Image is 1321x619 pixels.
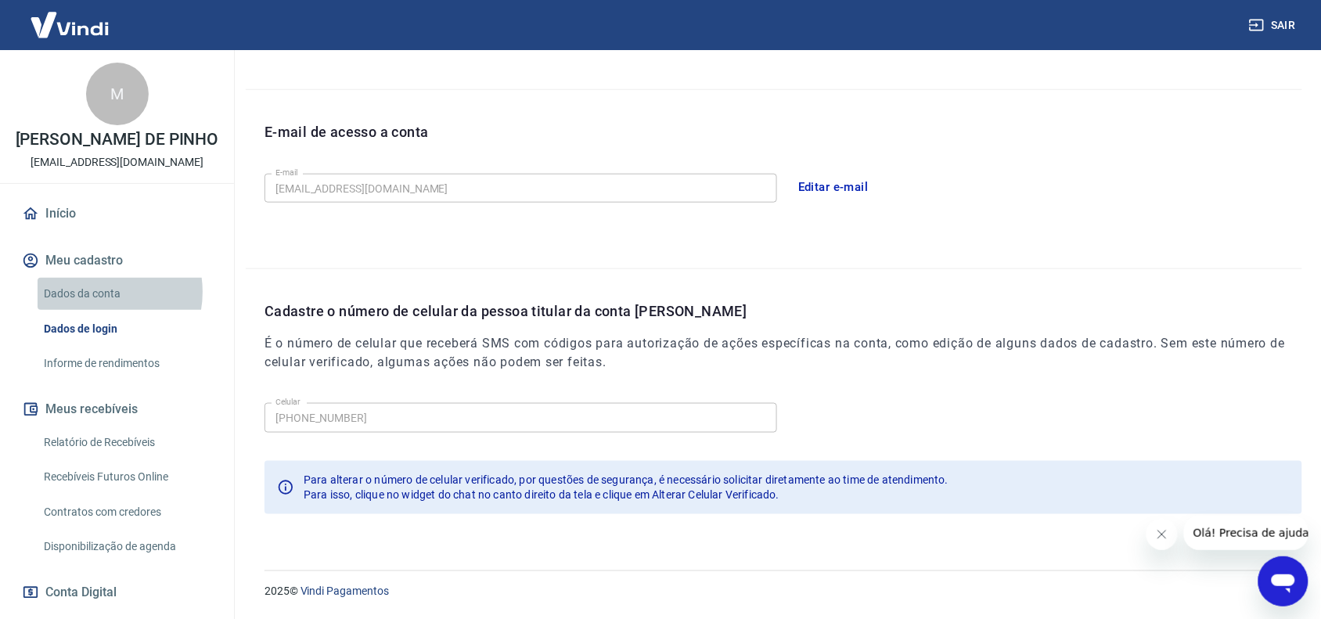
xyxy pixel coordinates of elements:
[38,496,215,528] a: Contratos com credores
[38,461,215,493] a: Recebíveis Futuros Online
[275,167,297,178] label: E-mail
[304,473,948,486] span: Para alterar o número de celular verificado, por questões de segurança, é necessário solicitar di...
[301,585,389,598] a: Vindi Pagamentos
[38,313,215,345] a: Dados de login
[1184,516,1308,550] iframe: Mensagem da empresa
[19,1,121,49] img: Vindi
[31,154,203,171] p: [EMAIL_ADDRESS][DOMAIN_NAME]
[38,278,215,310] a: Dados da conta
[1246,11,1302,40] button: Sair
[19,196,215,231] a: Início
[38,531,215,563] a: Disponibilização de agenda
[19,575,215,610] button: Conta Digital
[1258,556,1308,606] iframe: Botão para abrir a janela de mensagens
[38,347,215,380] a: Informe de rendimentos
[275,396,301,408] label: Celular
[19,392,215,426] button: Meus recebíveis
[19,243,215,278] button: Meu cadastro
[38,426,215,459] a: Relatório de Recebíveis
[265,584,1283,600] p: 2025 ©
[265,121,429,142] p: E-mail de acesso a conta
[790,171,877,203] button: Editar e-mail
[1146,519,1178,550] iframe: Fechar mensagem
[304,489,779,502] span: Para isso, clique no widget do chat no canto direito da tela e clique em Alterar Celular Verificado.
[16,131,219,148] p: [PERSON_NAME] DE PINHO
[9,11,131,23] span: Olá! Precisa de ajuda?
[265,301,1302,322] p: Cadastre o número de celular da pessoa titular da conta [PERSON_NAME]
[265,334,1302,372] h6: É o número de celular que receberá SMS com códigos para autorização de ações específicas na conta...
[86,63,149,125] div: M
